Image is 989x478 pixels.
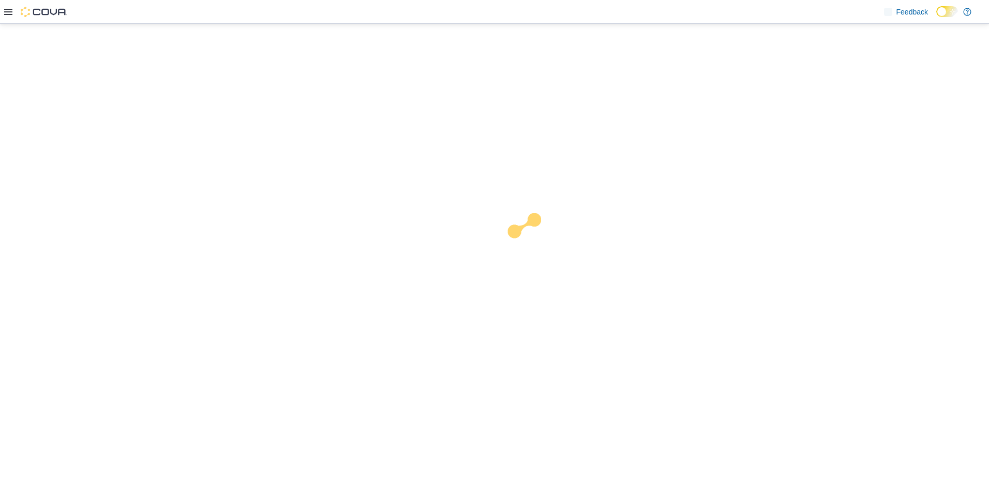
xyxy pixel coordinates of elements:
img: cova-loader [495,205,572,283]
input: Dark Mode [936,6,958,17]
img: Cova [21,7,67,17]
a: Feedback [880,2,932,22]
span: Feedback [896,7,928,17]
